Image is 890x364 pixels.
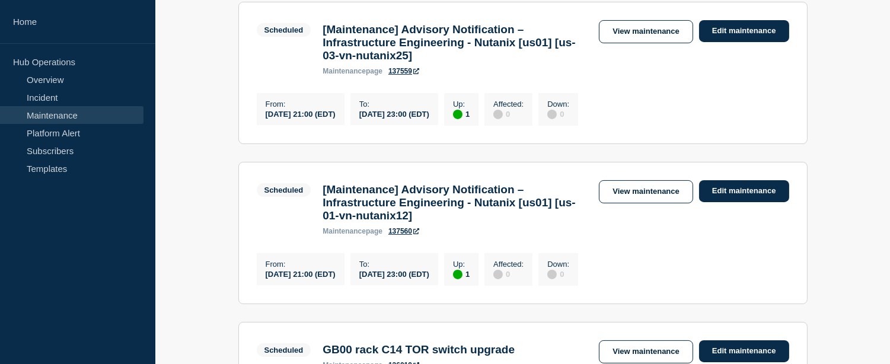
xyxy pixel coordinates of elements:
a: View maintenance [599,180,693,203]
div: 1 [453,269,470,279]
p: Affected : [493,260,524,269]
div: [DATE] 23:00 (EDT) [359,269,429,279]
a: View maintenance [599,340,693,363]
div: [DATE] 23:00 (EDT) [359,108,429,119]
div: 0 [493,108,524,119]
div: up [453,110,462,119]
div: [DATE] 21:00 (EDT) [266,269,336,279]
div: disabled [547,270,557,279]
h3: [Maintenance] Advisory Notification – Infrastructure Engineering - Nutanix [us01] [us-01-vn-nutan... [323,183,587,222]
span: maintenance [323,227,366,235]
a: 137559 [388,67,419,75]
div: 1 [453,108,470,119]
span: maintenance [323,67,366,75]
p: Down : [547,100,569,108]
div: 0 [547,108,569,119]
div: disabled [493,270,503,279]
a: Edit maintenance [699,20,789,42]
a: 137560 [388,227,419,235]
div: 0 [547,269,569,279]
h3: GB00 rack C14 TOR switch upgrade [323,343,515,356]
div: up [453,270,462,279]
p: Up : [453,100,470,108]
p: To : [359,100,429,108]
p: To : [359,260,429,269]
div: Scheduled [264,25,304,34]
p: Down : [547,260,569,269]
p: Up : [453,260,470,269]
div: Scheduled [264,186,304,194]
a: Edit maintenance [699,340,789,362]
div: Scheduled [264,346,304,355]
div: [DATE] 21:00 (EDT) [266,108,336,119]
p: From : [266,260,336,269]
div: disabled [493,110,503,119]
p: Affected : [493,100,524,108]
h3: [Maintenance] Advisory Notification – Infrastructure Engineering - Nutanix [us01] [us-03-vn-nutan... [323,23,587,62]
a: View maintenance [599,20,693,43]
p: page [323,67,382,75]
div: 0 [493,269,524,279]
p: From : [266,100,336,108]
p: page [323,227,382,235]
a: Edit maintenance [699,180,789,202]
div: disabled [547,110,557,119]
